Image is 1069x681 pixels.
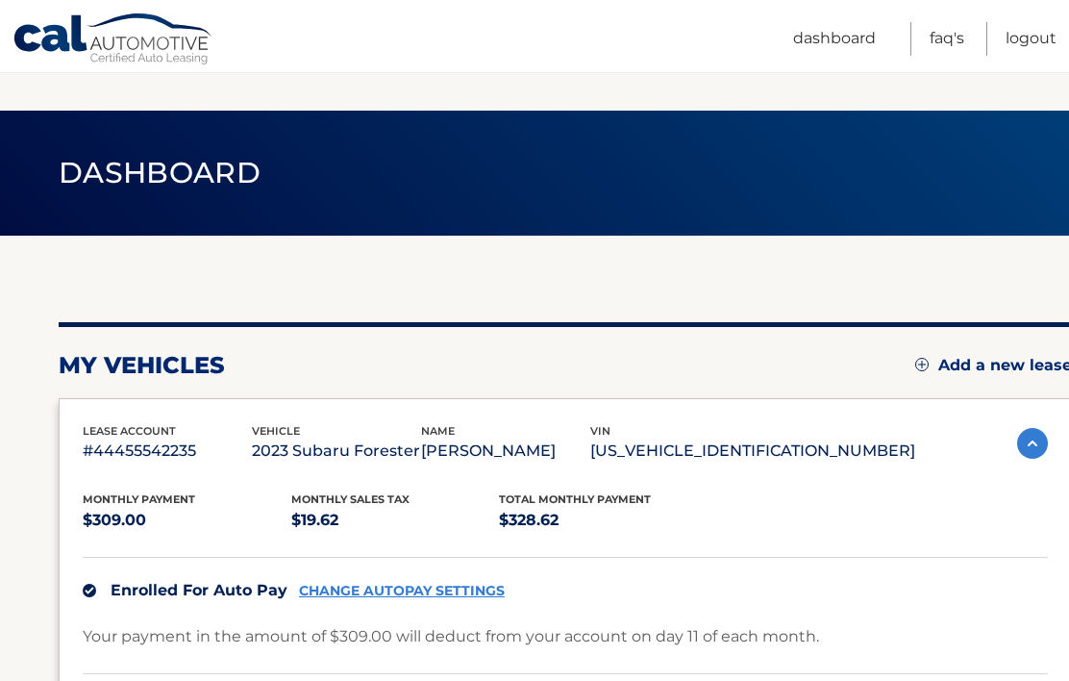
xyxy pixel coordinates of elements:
a: Cal Automotive [12,13,214,68]
span: vin [590,424,610,438]
p: Your payment in the amount of $309.00 will deduct from your account on day 11 of each month. [83,623,819,650]
span: vehicle [252,424,300,438]
p: $309.00 [83,507,291,534]
span: Monthly Payment [83,492,195,506]
p: $19.62 [291,507,500,534]
span: Enrolled For Auto Pay [111,581,287,599]
span: Total Monthly Payment [499,492,651,506]
span: Dashboard [59,155,261,190]
a: Logout [1006,22,1057,56]
p: [US_VEHICLE_IDENTIFICATION_NUMBER] [590,438,915,465]
span: Monthly sales Tax [291,492,410,506]
p: 2023 Subaru Forester [252,438,421,465]
img: check.svg [83,584,96,597]
img: add.svg [915,358,929,371]
a: CHANGE AUTOPAY SETTINGS [299,583,505,599]
p: #44455542235 [83,438,252,465]
span: lease account [83,424,176,438]
p: $328.62 [499,507,708,534]
span: name [421,424,455,438]
a: FAQ's [930,22,964,56]
p: [PERSON_NAME] [421,438,590,465]
img: accordion-active.svg [1017,428,1048,459]
h2: my vehicles [59,351,225,380]
a: Dashboard [793,22,876,56]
